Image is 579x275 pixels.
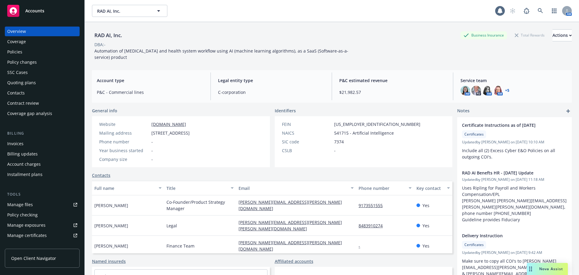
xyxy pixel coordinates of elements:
[359,223,388,229] a: 8483910274
[493,86,503,95] img: photo
[7,231,47,240] div: Manage certificates
[236,181,356,195] button: Email
[5,27,80,36] a: Overview
[92,181,164,195] button: Full name
[462,232,551,239] span: Delivery Instruction
[334,139,344,145] span: 7374
[99,147,149,154] div: Year business started
[7,200,33,209] div: Manage files
[239,240,342,252] a: [PERSON_NAME][EMAIL_ADDRESS][PERSON_NAME][DOMAIN_NAME]
[7,220,46,230] div: Manage exposures
[151,147,153,154] span: -
[534,5,546,17] a: Search
[339,77,446,84] span: P&C estimated revenue
[5,68,80,77] a: SSC Cases
[166,185,227,191] div: Title
[5,78,80,88] a: Quoting plans
[422,222,429,229] span: Yes
[166,222,177,229] span: Legal
[520,5,533,17] a: Report a Bug
[464,132,484,137] span: Certificates
[5,109,80,118] a: Coverage gap analysis
[5,57,80,67] a: Policy changes
[462,170,551,176] span: RAD AI Benefts HR - [DATE] Update
[552,29,572,41] button: Actions
[334,121,420,127] span: [US_EMPLOYER_IDENTIFICATION_NUMBER]
[5,231,80,240] a: Manage certificates
[359,203,388,208] a: 9173551555
[462,250,567,255] span: Updated by [PERSON_NAME] on [DATE] 9:42 AM
[99,121,149,127] div: Website
[239,185,347,191] div: Email
[552,30,572,41] div: Actions
[5,88,80,98] a: Contacts
[7,37,26,46] div: Coverage
[94,222,128,229] span: [PERSON_NAME]
[7,88,25,98] div: Contacts
[507,5,519,17] a: Start snowing
[92,5,167,17] button: RAD AI, Inc.
[422,202,429,209] span: Yes
[92,258,126,264] a: Named insureds
[7,57,37,67] div: Policy changes
[25,8,44,13] span: Accounts
[151,139,153,145] span: -
[282,121,332,127] div: FEIN
[416,185,443,191] div: Key contact
[457,165,572,228] div: RAD AI Benefts HR - [DATE] UpdateUpdatedby [PERSON_NAME] on [DATE] 11:18 AMUses Ripling for Payro...
[282,139,332,145] div: SIC code
[460,31,507,39] div: Business Insurance
[5,98,80,108] a: Contract review
[462,185,567,223] p: Uses Ripling for Payroll and Workers Compensation/EPL [PERSON_NAME] [PERSON_NAME][EMAIL_ADDRESS][...
[97,77,203,84] span: Account type
[462,122,551,128] span: Certificate Instructions as of [DATE]
[5,200,80,209] a: Manage files
[239,199,342,211] a: [PERSON_NAME][EMAIL_ADDRESS][PERSON_NAME][DOMAIN_NAME]
[151,156,153,162] span: -
[457,107,470,115] span: Notes
[275,258,313,264] a: Affiliated accounts
[548,5,560,17] a: Switch app
[334,130,394,136] span: 541715 - Artificial Intelligence
[99,130,149,136] div: Mailing address
[422,243,429,249] span: Yes
[414,181,452,195] button: Key contact
[239,219,342,232] a: [PERSON_NAME][EMAIL_ADDRESS][PERSON_NAME][PERSON_NAME][DOMAIN_NAME]
[5,210,80,220] a: Policy checking
[5,241,80,251] a: Manage claims
[482,86,492,95] img: photo
[94,48,348,60] span: Automation of [MEDICAL_DATA] and health system workflow using AI (machine learning algorithms), a...
[151,121,186,127] a: [DOMAIN_NAME]
[7,241,38,251] div: Manage claims
[539,266,563,271] span: Nova Assist
[359,185,405,191] div: Phone number
[460,86,470,95] img: photo
[7,98,39,108] div: Contract review
[505,89,509,92] a: +5
[5,130,80,136] div: Billing
[94,185,155,191] div: Full name
[460,77,567,84] span: Service team
[92,31,125,39] div: RAD AI, Inc.
[565,107,572,115] a: add
[5,2,80,19] a: Accounts
[92,107,117,114] span: General info
[282,147,332,154] div: CSLB
[99,156,149,162] div: Company size
[334,147,336,154] span: -
[7,210,38,220] div: Policy checking
[512,31,548,39] div: Total Rewards
[166,243,195,249] span: Finance Team
[356,181,414,195] button: Phone number
[164,181,236,195] button: Title
[99,139,149,145] div: Phone number
[7,139,24,149] div: Invoices
[7,109,52,118] div: Coverage gap analysis
[7,159,41,169] div: Account charges
[94,243,128,249] span: [PERSON_NAME]
[457,117,572,165] div: Certificate Instructions as of [DATE]CertificatesUpdatedby [PERSON_NAME] on [DATE] 10:10 AMInclud...
[97,89,203,95] span: P&C - Commercial lines
[218,89,324,95] span: C-corporation
[5,220,80,230] a: Manage exposures
[462,148,556,160] span: Include all (2) Excess Cyber E&O Policies on all outgoing COI's.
